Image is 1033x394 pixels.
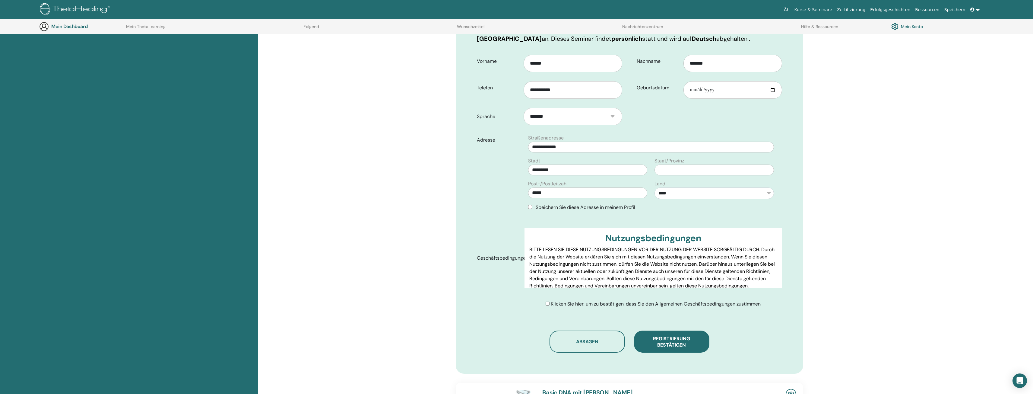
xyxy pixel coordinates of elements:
[528,135,564,141] font: Straßenadresse
[477,85,493,91] font: Telefon
[942,4,968,15] a: Speichern
[642,35,692,43] font: statt und wird auf
[528,158,540,164] font: Stadt
[611,35,642,43] font: persönlich
[303,24,319,34] a: Folgend
[637,58,661,64] font: Nachname
[40,3,112,17] img: logo.png
[39,22,49,31] img: generic-user-icon.jpg
[891,21,923,32] a: Mein Konto
[477,113,495,120] font: Sprache
[550,331,625,353] button: Absagen
[51,23,88,30] font: Mein Dashboard
[654,158,684,164] font: Staat/Provinz
[915,7,939,12] font: Ressourcen
[551,301,761,307] font: Klicken Sie hier, um zu bestätigen, dass Sie den Allgemeinen Geschäftsbedingungen zustimmen
[784,7,789,12] font: Äh
[716,35,750,43] font: abgehalten .
[605,232,701,244] font: Nutzungsbedingungen
[870,7,910,12] font: Erfolgsgeschichten
[1012,373,1027,388] div: Öffnen Sie den Intercom Messenger
[576,338,598,345] font: Absagen
[457,24,484,29] font: Wunschzettel
[542,35,611,43] font: an. Dieses Seminar findet
[477,137,495,143] font: Adresse
[126,24,166,29] font: Mein ThetaLearning
[901,24,923,30] font: Mein Konto
[781,4,792,15] a: Äh
[529,246,775,289] font: BITTE LESEN SIE DIESE NUTZUNGSBEDINGUNGEN VOR DER NUTZUNG DER WEBSITE SORGFÄLTIG DURCH. Durch die...
[801,24,838,34] a: Hilfe & Ressourcen
[637,85,669,91] font: Geburtsdatum
[477,255,528,261] font: Geschäftsbedingungen
[944,7,965,12] font: Speichern
[692,35,716,43] font: Deutsch
[303,24,319,29] font: Folgend
[622,24,663,34] a: Nachrichtenzentrum
[891,21,898,32] img: cog.svg
[801,24,838,29] font: Hilfe & Ressourcen
[536,204,635,210] font: Speichern Sie diese Adresse in meinem Profil
[653,335,690,348] font: Registrierung bestätigen
[913,4,942,15] a: Ressourcen
[835,4,868,15] a: Zertifizierung
[477,26,737,43] font: [GEOGRAPHIC_DATA], BW, [GEOGRAPHIC_DATA]
[477,58,497,64] font: Vorname
[794,7,832,12] font: Kurse & Seminare
[868,4,913,15] a: Erfolgsgeschichten
[792,4,835,15] a: Kurse & Seminare
[622,24,663,29] font: Nachrichtenzentrum
[837,7,865,12] font: Zertifizierung
[126,24,166,34] a: Mein ThetaLearning
[634,331,709,353] button: Registrierung bestätigen
[457,24,484,34] a: Wunschzettel
[654,181,665,187] font: Land
[528,181,568,187] font: Post-/Postleitzahl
